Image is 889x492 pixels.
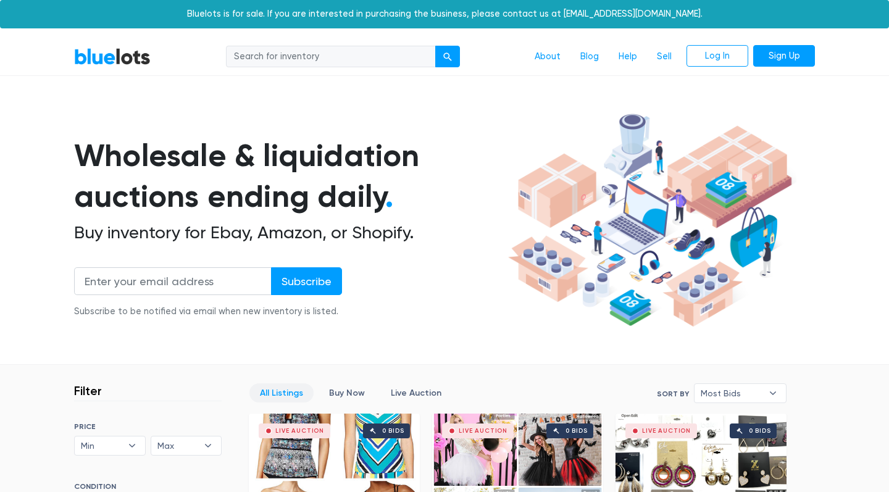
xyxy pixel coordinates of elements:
[566,428,588,434] div: 0 bids
[459,428,507,434] div: Live Auction
[74,305,342,319] div: Subscribe to be notified via email when new inventory is listed.
[275,428,324,434] div: Live Auction
[382,428,404,434] div: 0 bids
[647,45,682,69] a: Sell
[249,383,314,402] a: All Listings
[271,267,342,295] input: Subscribe
[525,45,570,69] a: About
[74,383,102,398] h3: Filter
[687,45,748,67] a: Log In
[119,436,145,455] b: ▾
[380,383,452,402] a: Live Auction
[642,428,691,434] div: Live Auction
[74,48,151,65] a: BlueLots
[74,135,504,217] h1: Wholesale & liquidation auctions ending daily
[749,428,771,434] div: 0 bids
[609,45,647,69] a: Help
[157,436,198,455] span: Max
[753,45,815,67] a: Sign Up
[74,267,272,295] input: Enter your email address
[570,45,609,69] a: Blog
[319,383,375,402] a: Buy Now
[385,178,393,215] span: .
[760,384,786,402] b: ▾
[226,46,436,68] input: Search for inventory
[701,384,762,402] span: Most Bids
[81,436,122,455] span: Min
[74,422,222,431] h6: PRICE
[195,436,221,455] b: ▾
[74,222,504,243] h2: Buy inventory for Ebay, Amazon, or Shopify.
[504,108,796,333] img: hero-ee84e7d0318cb26816c560f6b4441b76977f77a177738b4e94f68c95b2b83dbb.png
[657,388,689,399] label: Sort By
